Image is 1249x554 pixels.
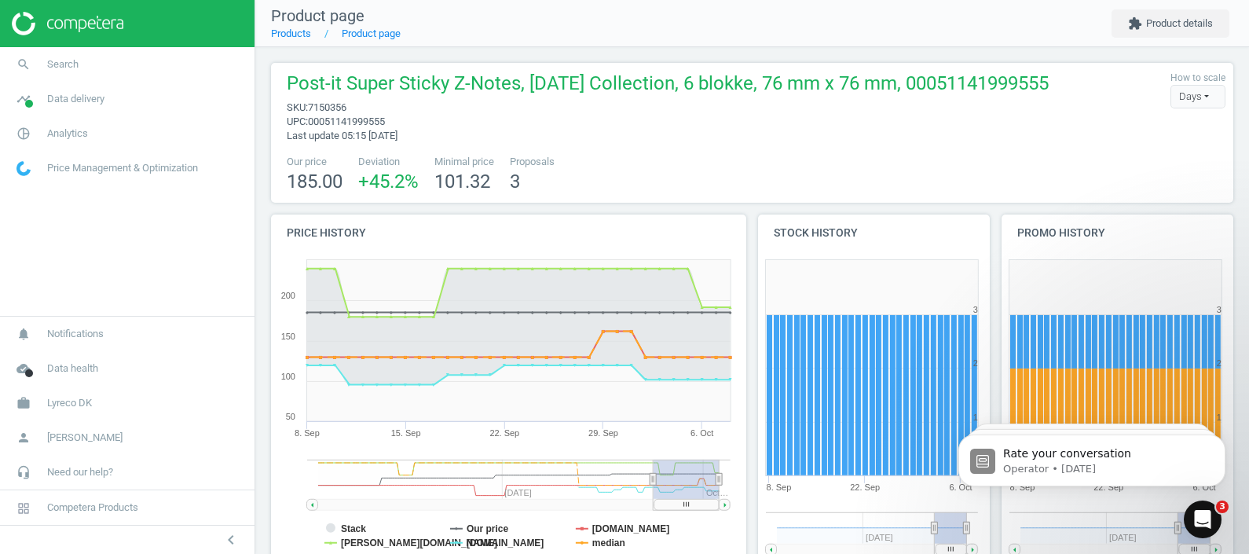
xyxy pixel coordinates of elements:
span: Notifications [47,327,104,341]
tspan: Stack [341,523,366,534]
iframe: Intercom notifications message [935,402,1249,512]
i: search [9,50,38,79]
h4: Promo history [1002,215,1233,251]
a: Products [271,28,311,39]
span: 00051141999555 [308,116,385,127]
span: Proposals [510,155,555,169]
span: 7150356 [308,101,346,113]
span: upc : [287,116,308,127]
text: 200 [281,291,295,300]
button: chevron_left [211,530,251,550]
text: 3 [1217,305,1222,314]
div: Days [1170,85,1225,108]
a: Product page [342,28,401,39]
img: wGWNvw8QSZomAAAAABJRU5ErkJggg== [16,161,31,176]
button: extensionProduct details [1112,9,1229,38]
tspan: [DOMAIN_NAME] [592,523,670,534]
text: 150 [281,332,295,341]
tspan: 22. Sep [490,428,520,438]
h4: Price history [271,215,746,251]
span: Minimal price [434,155,494,169]
tspan: [DOMAIN_NAME] [467,537,544,548]
img: ajHJNr6hYgQAAAAASUVORK5CYII= [12,12,123,35]
span: Price Management & Optimization [47,161,198,175]
span: Analytics [47,127,88,141]
span: Deviation [358,155,419,169]
span: 101.32 [434,171,490,193]
text: 50 [286,412,295,421]
tspan: 8. Sep [767,482,792,492]
text: 3 [973,305,978,314]
i: work [9,388,38,418]
i: cloud_done [9,354,38,383]
tspan: 6. Oct [690,428,713,438]
tspan: median [592,537,625,548]
i: pie_chart_outlined [9,119,38,149]
text: 2 [1217,358,1222,368]
i: person [9,423,38,453]
span: 3 [1216,501,1229,513]
span: Our price [287,155,342,169]
text: 100 [281,372,295,381]
tspan: 15. Sep [391,428,421,438]
span: 3 [510,171,520,193]
text: 2 [973,358,978,368]
tspan: 8. Sep [295,428,320,438]
i: chevron_left [222,530,240,549]
i: headset_mic [9,457,38,487]
h4: Stock history [758,215,990,251]
tspan: 22. Sep [850,482,880,492]
tspan: Our price [467,523,509,534]
span: Data health [47,361,98,376]
tspan: [PERSON_NAME][DOMAIN_NAME] [341,537,497,548]
tspan: 29. Sep [588,428,618,438]
span: Product page [271,6,364,25]
i: extension [1128,17,1142,31]
tspan: Oct… [706,488,728,497]
span: 185.00 [287,171,342,193]
span: [PERSON_NAME] [47,431,123,445]
span: Last update 05:15 [DATE] [287,130,397,141]
i: timeline [9,84,38,114]
span: +45.2 % [358,171,419,193]
span: Search [47,57,79,72]
span: sku : [287,101,308,113]
label: How to scale [1170,72,1225,85]
i: notifications [9,319,38,349]
span: Lyreco DK [47,396,92,410]
span: Competera Products [47,501,138,515]
iframe: Intercom live chat [1184,501,1222,538]
span: Data delivery [47,92,104,106]
span: Need our help? [47,465,113,479]
span: Post-it Super Sticky Z-Notes, [DATE] Collection, 6 blokke, 76 mm x 76 mm, 00051141999555 [287,71,1049,101]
